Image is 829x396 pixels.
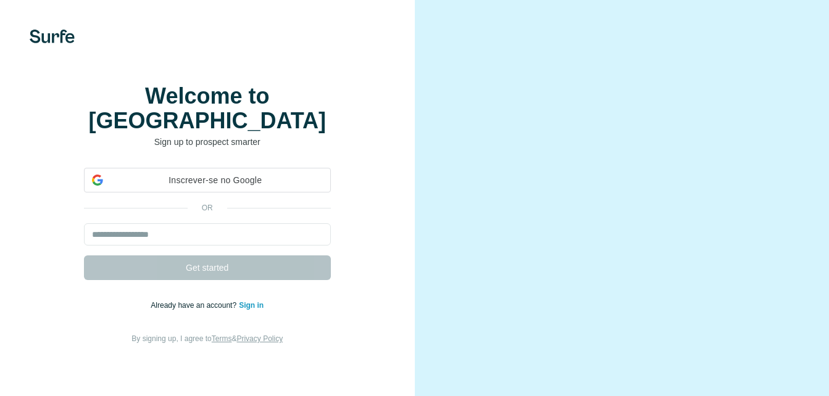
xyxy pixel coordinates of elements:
img: Surfe's logo [30,30,75,43]
div: Inscrever-se no Google [84,168,331,192]
p: or [188,202,227,213]
p: Sign up to prospect smarter [84,136,331,148]
span: Inscrever-se no Google [108,174,323,187]
a: Sign in [239,301,264,310]
h1: Welcome to [GEOGRAPHIC_DATA] [84,84,331,133]
a: Privacy Policy [236,334,283,343]
span: By signing up, I agree to & [131,334,283,343]
span: Already have an account? [151,301,239,310]
a: Terms [212,334,232,343]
